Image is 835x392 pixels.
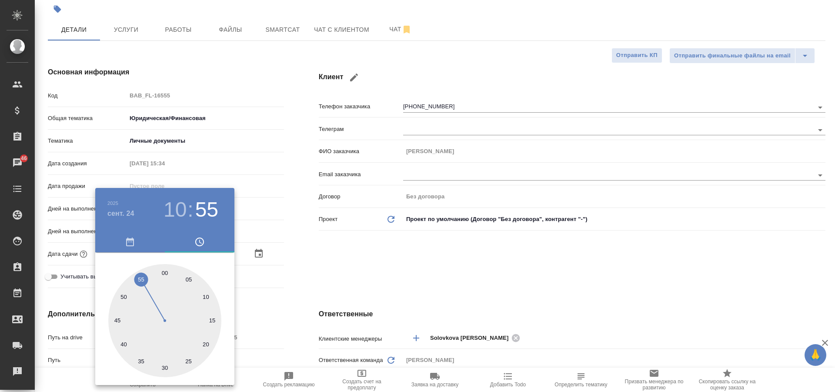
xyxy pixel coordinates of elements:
h3: : [187,198,193,222]
button: 10 [164,198,187,222]
button: сент. 24 [107,208,134,219]
button: 55 [195,198,218,222]
button: 2025 [107,201,118,206]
